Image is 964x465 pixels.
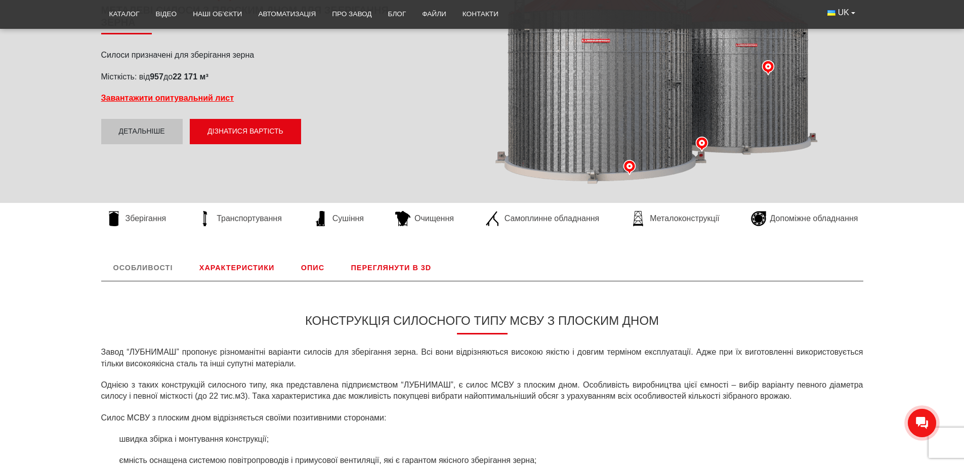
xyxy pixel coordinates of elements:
a: Переглянути в 3D [339,255,444,281]
a: Металоконструкції [625,211,724,226]
span: Металоконструкції [650,213,719,224]
a: Транспортування [192,211,287,226]
span: Самоплинне обладнання [505,213,599,224]
p: Силоси призначені для зберігання зерна [101,50,410,61]
button: Дізнатися вартість [190,119,301,144]
a: Сушіння [308,211,369,226]
a: Блог [380,3,414,25]
span: Зберігання [125,213,166,224]
a: Про завод [324,3,380,25]
span: Очищення [414,213,454,224]
a: Характеристики [187,255,286,281]
a: Очищення [390,211,459,226]
li: швидка збірка і монтування конструкції; [115,434,863,445]
a: Зберігання [101,211,172,226]
a: Автоматизація [250,3,324,25]
p: Однією з таких конструкцій силосного типу, яка представлена ​​підприємством “ЛУБНИМАШ”, є силос М... [101,379,863,402]
span: Транспортування [217,213,282,224]
strong: 22 171 м³ [173,72,208,81]
a: Відео [148,3,185,25]
span: Сушіння [332,213,364,224]
a: Наші об’єкти [185,3,250,25]
a: Самоплинне обладнання [480,211,604,226]
img: Українська [827,10,835,16]
a: Особливості [101,255,185,281]
span: Допоміжне обладнання [770,213,858,224]
a: Опис [289,255,337,281]
p: Завод “ЛУБНИМАШ” пропонує різноманітні варіанти силосів для зберігання зерна. Всі вони відрізняют... [101,347,863,369]
p: Силос МСВУ з плоским дном відрізняється своїми позитивними сторонами: [101,412,863,424]
button: UK [819,3,863,22]
a: Контакти [454,3,507,25]
span: UK [838,7,849,18]
a: Детальніше [101,119,183,144]
a: Файли [414,3,454,25]
strong: 957 [150,72,163,81]
a: Завантажити опитувальний лист [101,94,234,102]
a: Допоміжне обладнання [746,211,863,226]
a: Каталог [101,3,148,25]
p: Місткість: від до [101,71,410,82]
h3: Конструкція силосного типу МСВУ з плоским дном [101,314,863,334]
